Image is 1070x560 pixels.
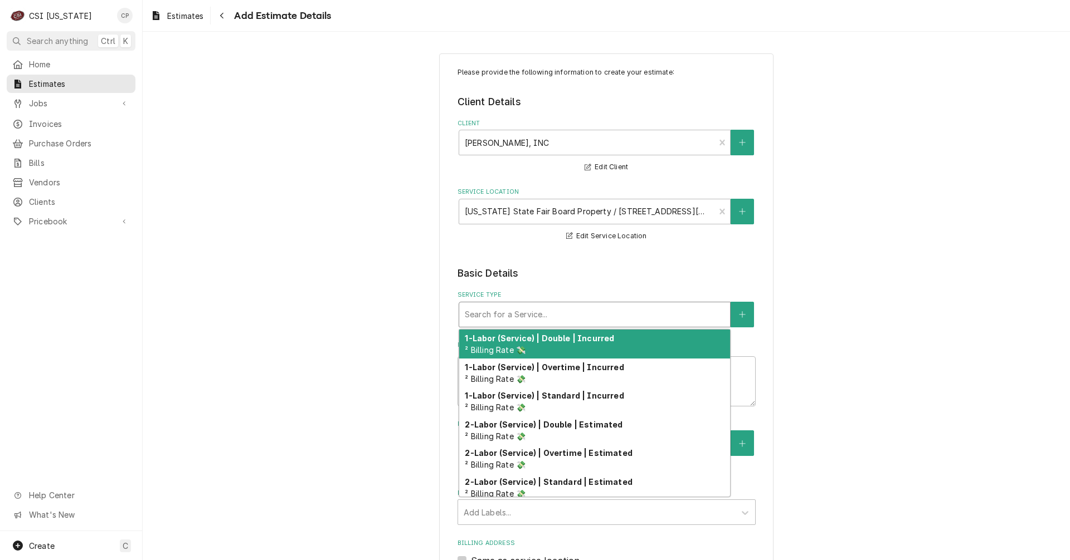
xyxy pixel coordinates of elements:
button: Create New Equipment [731,430,754,456]
button: Edit Client [583,160,630,174]
button: Edit Service Location [565,229,649,243]
span: Add Estimate Details [231,8,331,23]
a: Estimates [146,7,208,25]
div: Reason For Call [458,341,756,406]
svg: Create New Client [739,139,746,146]
span: Search anything [27,35,88,47]
div: Service Location [458,188,756,243]
a: Home [7,55,135,73]
div: Labels [458,489,756,525]
label: Labels [458,489,756,498]
button: Create New Location [731,199,754,224]
div: CP [117,8,133,23]
button: Navigate back [213,7,231,24]
a: Go to What's New [7,505,135,524]
span: Help Center [29,489,129,501]
a: Vendors [7,173,135,191]
button: Create New Service [731,302,754,327]
span: Estimates [29,78,130,90]
span: Home [29,58,130,70]
span: What's New [29,509,129,520]
a: Bills [7,154,135,172]
strong: 2-Labor (Service) | Overtime | Estimated [465,448,632,458]
svg: Create New Location [739,208,746,215]
strong: 2-Labor (Service) | Standard | Estimated [465,477,632,487]
label: Reason For Call [458,341,756,350]
strong: 1-Labor (Service) | Standard | Incurred [465,391,624,400]
label: Client [458,119,756,128]
span: Purchase Orders [29,137,130,149]
strong: 1-Labor (Service) | Double | Incurred [465,333,614,343]
div: CSI Kentucky's Avatar [10,8,26,23]
span: Bills [29,157,130,169]
span: ² Billing Rate 💸 [465,345,526,355]
span: K [123,35,128,47]
svg: Create New Service [739,311,746,318]
strong: 1-Labor (Service) | Overtime | Incurred [465,362,624,372]
div: C [10,8,26,23]
a: Go to Help Center [7,486,135,504]
div: Client [458,119,756,174]
div: Service Type [458,291,756,327]
a: Clients [7,193,135,211]
span: Clients [29,196,130,208]
span: Ctrl [101,35,115,47]
span: Invoices [29,118,130,130]
a: Estimates [7,75,135,93]
span: C [123,540,128,552]
span: ² Billing Rate 💸 [465,402,526,412]
label: Equipment [458,420,756,429]
div: Equipment [458,420,756,475]
legend: Basic Details [458,266,756,281]
span: Vendors [29,176,130,188]
span: Estimates [167,10,203,22]
span: ² Billing Rate 💸 [465,374,526,384]
a: Go to Pricebook [7,212,135,230]
a: Invoices [7,115,135,133]
svg: Create New Equipment [739,440,746,448]
button: Search anythingCtrlK [7,31,135,51]
span: Pricebook [29,215,113,227]
label: Service Type [458,291,756,299]
div: Craig Pierce's Avatar [117,8,133,23]
label: Billing Address [458,539,756,548]
p: Please provide the following information to create your estimate: [458,67,756,77]
span: ² Billing Rate 💸 [465,460,526,469]
span: ² Billing Rate 💸 [465,431,526,441]
a: Purchase Orders [7,134,135,153]
strong: 2-Labor (Service) | Double | Estimated [465,420,622,429]
button: Create New Client [731,130,754,155]
legend: Client Details [458,95,756,109]
span: Jobs [29,97,113,109]
label: Service Location [458,188,756,197]
div: CSI [US_STATE] [29,10,92,22]
span: ² Billing Rate 💸 [465,489,526,498]
span: Create [29,541,55,551]
a: Go to Jobs [7,94,135,112]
